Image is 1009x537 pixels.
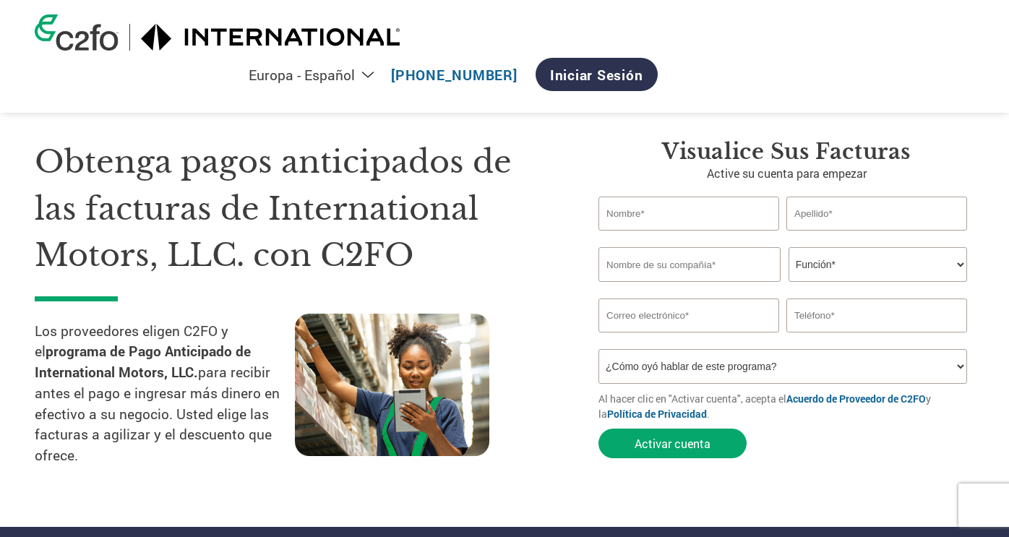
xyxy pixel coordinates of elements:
[35,14,119,51] img: c2fo logo
[35,321,295,467] p: Los proveedores eligen C2FO y el para recibir antes el pago e ingresar más dinero en efectivo a s...
[598,298,779,332] input: Invalid Email format
[786,232,967,241] div: Invalid last name or last name is too long
[598,283,967,293] div: Invalid company name or company name is too long
[35,139,555,279] h1: Obtenga pagos anticipados de las facturas de International Motors, LLC. con C2FO
[607,407,707,421] a: Política de Privacidad
[536,58,658,91] a: Iniciar sesión
[786,298,967,332] input: Teléfono*
[786,197,967,231] input: Apellido*
[598,429,747,458] button: Activar cuenta
[35,342,251,381] strong: programa de Pago Anticipado de International Motors, LLC.
[598,334,779,343] div: Inavlid Email Address
[598,139,974,165] h3: Visualice sus facturas
[598,247,781,282] input: Nombre de su compañía*
[598,232,779,241] div: Invalid first name or first name is too long
[598,165,974,182] p: Active su cuenta para empezar
[786,334,967,343] div: Inavlid Phone Number
[598,197,779,231] input: Nombre*
[789,247,967,282] select: Title/Role
[295,314,489,456] img: supply chain worker
[598,391,974,421] p: Al hacer clic en "Activar cuenta", acepta el y la .
[786,392,926,405] a: Acuerdo de Proveedor de C2FO
[391,66,518,84] a: [PHONE_NUMBER]
[141,24,401,51] img: International Motors, LLC.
